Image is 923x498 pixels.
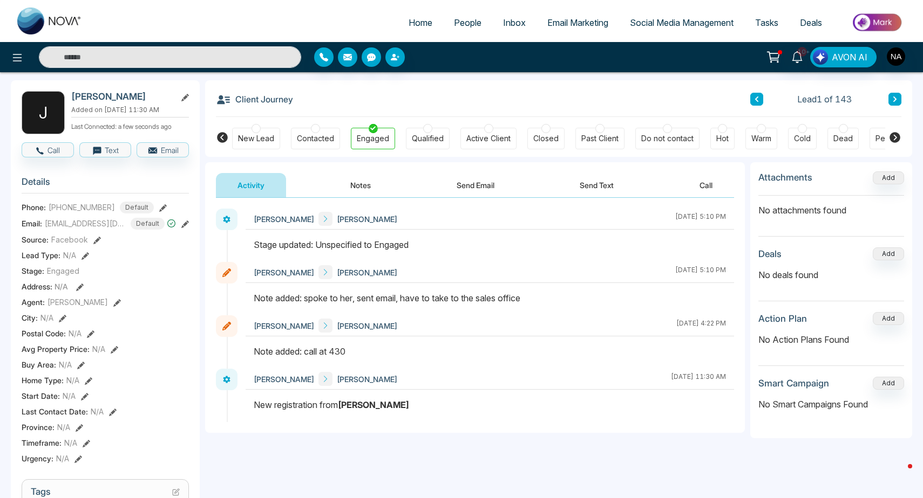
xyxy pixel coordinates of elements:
[22,390,60,402] span: Start Date :
[466,133,511,144] div: Active Client
[64,437,77,448] span: N/A
[678,173,734,197] button: Call
[758,268,904,281] p: No deals found
[22,234,49,245] span: Source:
[91,406,104,417] span: N/A
[537,12,619,33] a: Email Marketing
[22,265,44,276] span: Stage:
[137,142,189,157] button: Email
[22,375,64,386] span: Home Type :
[492,12,537,33] a: Inbox
[337,213,397,225] span: [PERSON_NAME]
[22,250,60,261] span: Lead Type:
[558,173,635,197] button: Send Text
[254,267,314,278] span: [PERSON_NAME]
[254,373,314,385] span: [PERSON_NAME]
[55,282,68,291] span: N/A
[758,333,904,346] p: No Action Plans Found
[216,91,293,107] h3: Client Journey
[337,373,397,385] span: [PERSON_NAME]
[63,390,76,402] span: N/A
[758,196,904,217] p: No attachments found
[22,359,56,370] span: Buy Area :
[297,133,334,144] div: Contacted
[873,171,904,184] button: Add
[329,173,392,197] button: Notes
[758,248,782,259] h3: Deals
[17,8,82,34] img: Nova CRM Logo
[676,319,726,333] div: [DATE] 4:22 PM
[435,173,516,197] button: Send Email
[22,421,55,433] span: Province :
[789,12,833,33] a: Deals
[40,312,53,323] span: N/A
[797,47,807,57] span: 10+
[22,453,53,464] span: Urgency :
[671,372,726,386] div: [DATE] 11:30 AM
[887,47,905,66] img: User Avatar
[758,172,812,183] h3: Attachments
[873,377,904,390] button: Add
[744,12,789,33] a: Tasks
[755,17,778,28] span: Tasks
[800,17,822,28] span: Deals
[56,453,69,464] span: N/A
[675,265,726,279] div: [DATE] 5:10 PM
[443,12,492,33] a: People
[22,343,90,355] span: Avg Property Price :
[873,172,904,182] span: Add
[63,250,76,261] span: N/A
[92,343,105,355] span: N/A
[547,17,608,28] span: Email Marketing
[454,17,481,28] span: People
[641,133,694,144] div: Do not contact
[838,10,917,34] img: Market-place.gif
[71,120,189,132] p: Last Connected: a few seconds ago
[22,406,88,417] span: Last Contact Date :
[22,296,45,308] span: Agent:
[758,313,807,324] h3: Action Plan
[49,202,115,213] span: [PHONE_NUMBER]
[813,50,828,65] img: Lead Flow
[581,133,619,144] div: Past Client
[22,218,42,229] span: Email:
[409,17,432,28] span: Home
[216,173,286,197] button: Activity
[758,398,904,411] p: No Smart Campaigns Found
[120,202,154,213] span: Default
[630,17,734,28] span: Social Media Management
[22,328,66,339] span: Postal Code :
[833,133,853,144] div: Dead
[810,47,877,67] button: AVON AI
[22,142,74,157] button: Call
[71,91,172,102] h2: [PERSON_NAME]
[873,247,904,260] button: Add
[832,51,867,64] span: AVON AI
[886,461,912,487] iframe: Intercom live chat
[784,47,810,66] a: 10+
[254,213,314,225] span: [PERSON_NAME]
[619,12,744,33] a: Social Media Management
[337,320,397,331] span: [PERSON_NAME]
[398,12,443,33] a: Home
[47,265,79,276] span: Engaged
[337,267,397,278] span: [PERSON_NAME]
[533,133,559,144] div: Closed
[716,133,729,144] div: Hot
[503,17,526,28] span: Inbox
[79,142,132,157] button: Text
[57,421,70,433] span: N/A
[51,234,88,245] span: Facebook
[876,133,905,144] div: Pending
[22,312,38,323] span: City :
[59,359,72,370] span: N/A
[751,133,771,144] div: Warm
[22,91,65,134] div: J
[47,296,108,308] span: [PERSON_NAME]
[412,133,444,144] div: Qualified
[794,133,811,144] div: Cold
[131,218,165,230] span: Default
[254,320,314,331] span: [PERSON_NAME]
[71,105,189,115] p: Added on [DATE] 11:30 AM
[675,212,726,226] div: [DATE] 5:10 PM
